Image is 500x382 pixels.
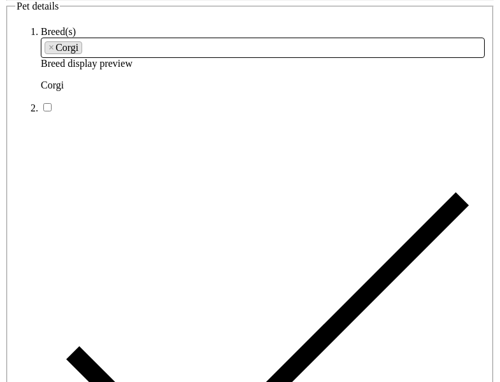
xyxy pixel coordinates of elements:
[41,80,485,91] p: Corgi
[41,26,485,91] li: Breed display preview
[48,42,54,53] span: ×
[41,26,76,37] label: Breed(s)
[45,41,82,54] li: Corgi
[17,1,59,11] span: Pet details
